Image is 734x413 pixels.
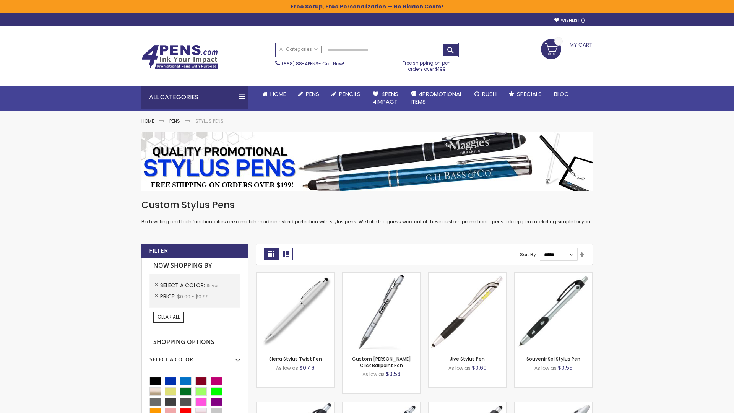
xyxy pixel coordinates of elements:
[256,86,292,102] a: Home
[257,272,334,279] a: Stypen-35-Silver
[352,356,411,368] a: Custom [PERSON_NAME] Click Ballpoint Pen
[367,86,404,111] a: 4Pens4impact
[534,365,557,371] span: As low as
[554,18,585,23] a: Wishlist
[515,272,592,279] a: Souvenir Sol Stylus Pen-Silver
[160,281,206,289] span: Select A Color
[158,314,180,320] span: Clear All
[306,90,319,98] span: Pens
[558,364,573,372] span: $0.55
[195,118,224,124] strong: Stylus Pens
[264,248,278,260] strong: Grid
[554,90,569,98] span: Blog
[468,86,503,102] a: Rush
[141,45,218,69] img: 4Pens Custom Pens and Promotional Products
[515,273,592,350] img: Souvenir Sol Stylus Pen-Silver
[517,90,542,98] span: Specials
[343,402,420,408] a: Epiphany Stylus Pens-Silver
[362,371,385,377] span: As low as
[292,86,325,102] a: Pens
[472,364,487,372] span: $0.60
[450,356,485,362] a: Jive Stylus Pen
[325,86,367,102] a: Pencils
[482,90,497,98] span: Rush
[343,272,420,279] a: Custom Alex II Click Ballpoint Pen-Silver
[153,312,184,322] a: Clear All
[141,132,593,191] img: Stylus Pens
[141,86,248,109] div: All Categories
[177,293,209,300] span: $0.00 - $0.99
[276,365,298,371] span: As low as
[169,118,180,124] a: Pens
[160,293,177,300] span: Price
[141,199,593,225] div: Both writing and tech functionalities are a match made in hybrid perfection with stylus pens. We ...
[279,46,318,52] span: All Categories
[411,90,462,106] span: 4PROMOTIONAL ITEMS
[206,282,219,289] span: Silver
[548,86,575,102] a: Blog
[141,118,154,124] a: Home
[269,356,322,362] a: Sierra Stylus Twist Pen
[282,60,318,67] a: (888) 88-4PENS
[429,273,506,350] img: Jive Stylus Pen-Silver
[515,402,592,408] a: Twist Highlighter-Pen Stylus Combo-Silver
[149,247,168,255] strong: Filter
[386,370,401,378] span: $0.56
[299,364,315,372] span: $0.46
[520,251,536,258] label: Sort By
[257,273,334,350] img: Stypen-35-Silver
[373,90,398,106] span: 4Pens 4impact
[141,199,593,211] h1: Custom Stylus Pens
[404,86,468,111] a: 4PROMOTIONALITEMS
[429,272,506,279] a: Jive Stylus Pen-Silver
[149,258,240,274] strong: Now Shopping by
[270,90,286,98] span: Home
[395,57,459,72] div: Free shipping on pen orders over $199
[448,365,471,371] span: As low as
[429,402,506,408] a: Souvenir® Emblem Stylus Pen-Silver
[149,350,240,363] div: Select A Color
[339,90,361,98] span: Pencils
[149,334,240,351] strong: Shopping Options
[503,86,548,102] a: Specials
[276,43,322,56] a: All Categories
[282,60,344,67] span: - Call Now!
[526,356,580,362] a: Souvenir Sol Stylus Pen
[343,273,420,350] img: Custom Alex II Click Ballpoint Pen-Silver
[257,402,334,408] a: React Stylus Grip Pen-Silver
